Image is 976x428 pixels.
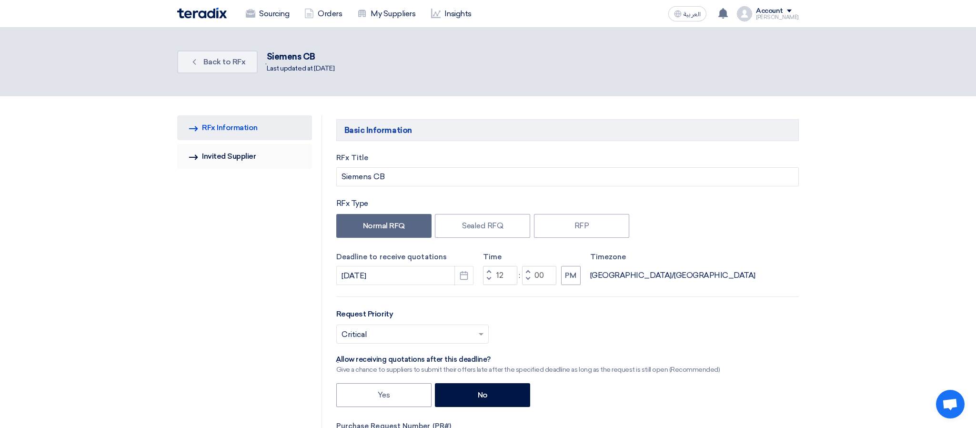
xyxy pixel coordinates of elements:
[336,355,720,365] div: ِAllow receiving quotations after this deadline?
[336,308,393,320] label: Request Priority
[336,383,432,407] label: Yes
[435,383,530,407] label: No
[177,8,227,19] img: Teradix logo
[336,252,473,263] label: Deadline to receive quotations
[423,3,479,24] a: Insights
[336,198,799,209] div: RFx Type
[684,11,701,18] span: العربية
[668,6,706,21] button: العربية
[238,3,297,24] a: Sourcing
[177,51,258,73] a: Back to RFx
[336,167,799,186] input: e.g. New ERP System, Server Visualization Project...
[483,266,517,285] input: Hours
[517,270,522,281] div: :
[590,270,755,281] div: [GEOGRAPHIC_DATA]/[GEOGRAPHIC_DATA]
[267,63,334,73] div: Last updated at [DATE]
[336,365,720,375] div: Give a chance to suppliers to submit their offers late after the specified deadline as long as th...
[336,214,432,238] label: Normal RFQ
[336,153,799,163] label: RFx Title
[177,115,312,140] a: RFx Information
[522,266,556,285] input: Minutes
[435,214,530,238] label: Sealed RFQ
[177,144,312,169] a: Invited Supplier
[203,57,246,66] span: Back to RFx
[350,3,423,24] a: My Suppliers
[297,3,350,24] a: Orders
[534,214,629,238] label: RFP
[737,6,752,21] img: profile_test.png
[483,252,581,263] label: Time
[756,15,799,20] div: [PERSON_NAME]
[756,7,783,15] div: Account
[936,390,965,418] div: Open chat
[267,51,334,63] div: Siemens CB
[561,266,581,285] button: PM
[590,252,755,263] label: Timezone
[336,266,473,285] input: yyyy-mm-dd
[336,119,799,141] h5: Basic Information
[177,47,799,77] div: .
